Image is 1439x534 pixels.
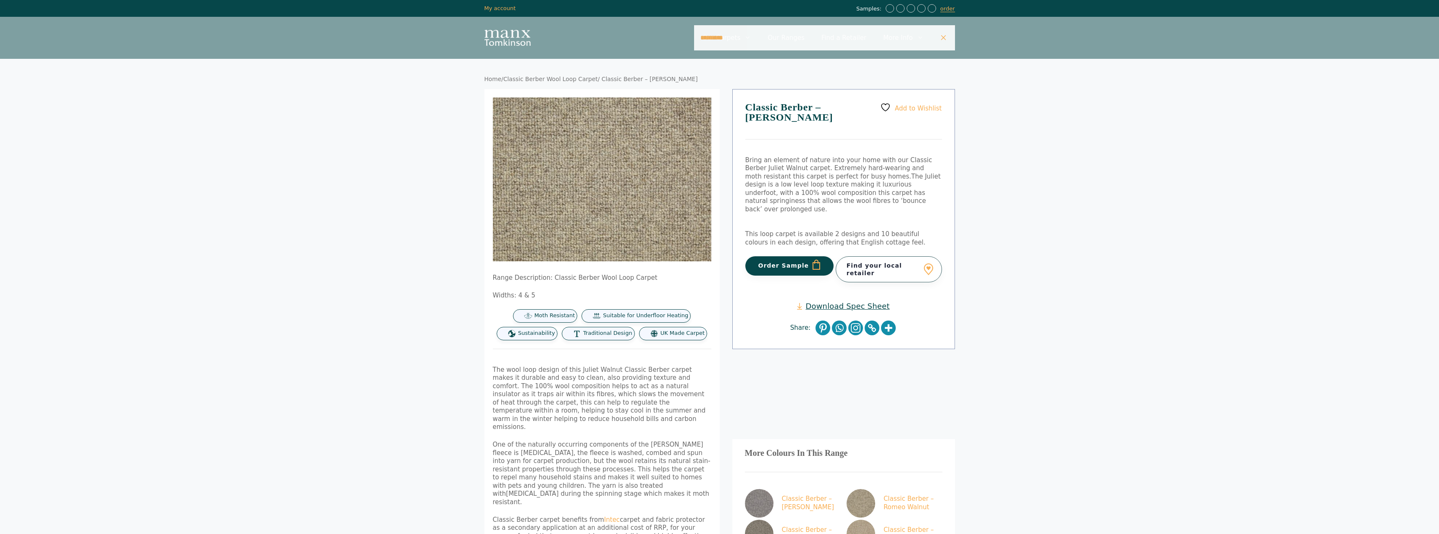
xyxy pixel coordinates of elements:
a: Classic Berber – Romeo Walnut [847,489,939,518]
a: Intec [604,516,620,523]
a: Home [484,76,502,82]
span: Suitable for Underfloor Heating [603,312,688,319]
a: Download Spec Sheet [797,301,889,311]
a: Find your local retailer [836,256,942,282]
a: Add to Wishlist [880,102,942,113]
nav: Breadcrumb [484,76,955,83]
span: Add to Wishlist [895,104,942,112]
span: Sustainability [518,330,555,337]
p: Widths: 4 & 5 [493,292,711,300]
a: Instagram [848,321,863,335]
span: The wool loop design of this Juliet Walnut Classic Berber carpet makes it durable and easy to cle... [493,366,706,431]
span: [MEDICAL_DATA] [506,490,558,497]
p: Bring an element of nature into your home with our Classic Berber Juliet Walnut carpet. Extremely... [745,156,942,214]
span: Moth Resistant [534,312,575,319]
a: Classic Berber – [PERSON_NAME] [745,489,837,518]
span: Share: [790,324,815,332]
a: order [940,5,955,12]
h1: Classic Berber – [PERSON_NAME] [745,102,942,139]
p: Range Description: Classic Berber Wool Loop Carpet [493,274,711,282]
span: UK Made Carpet [660,330,705,337]
button: Order Sample [745,256,834,276]
span: Traditional Design [583,330,632,337]
img: Classic Berber Romeo Anvil [745,489,773,518]
span: One of the naturally occurring components of the [PERSON_NAME] fleece is [MEDICAL_DATA], the flee... [493,441,710,497]
h3: More Colours In This Range [745,452,942,455]
a: Classic Berber Wool Loop Carpet [503,76,598,82]
a: Pinterest [816,321,830,335]
p: This loop carpet is available 2 designs and 10 beautiful colours in each design, offering that En... [745,230,942,247]
img: Classic Berber Romeo Walnut [847,489,875,518]
a: Copy Link [865,321,879,335]
a: More [881,321,896,335]
span: Samples: [856,5,884,13]
a: My account [484,5,516,11]
img: Manx Tomkinson [484,30,531,46]
span: during the spinning stage which makes it moth resistant. [493,490,710,506]
nav: Primary [694,25,955,50]
a: Close Search Bar [932,25,955,50]
span: The Juliet design is a low level loop texture making it luxurious underfoot, with a 100% wool com... [745,173,941,213]
a: Whatsapp [832,321,847,335]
